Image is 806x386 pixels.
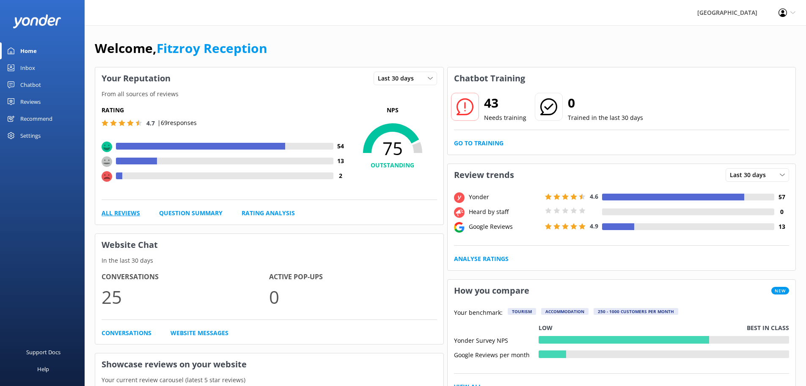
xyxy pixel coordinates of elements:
div: Chatbot [20,76,41,93]
p: From all sources of reviews [95,89,443,99]
a: Conversations [102,328,151,338]
p: NPS [348,106,437,115]
h3: Chatbot Training [448,67,531,89]
a: Question Summary [159,208,223,218]
p: Your benchmark: [454,308,503,318]
span: 4.9 [590,222,598,230]
h1: Welcome, [95,38,267,58]
a: Rating Analysis [242,208,295,218]
h4: 54 [333,142,348,151]
div: Reviews [20,93,41,110]
p: 25 [102,283,269,311]
div: Home [20,42,37,59]
h4: 57 [774,192,789,202]
h4: 13 [774,222,789,231]
span: 4.7 [146,119,155,127]
div: Support Docs [26,344,61,361]
div: Help [37,361,49,378]
h4: OUTSTANDING [348,161,437,170]
p: | 69 responses [157,118,197,128]
img: yonder-white-logo.png [13,14,61,28]
h3: Website Chat [95,234,443,256]
div: Recommend [20,110,52,127]
h2: 0 [568,93,643,113]
a: Fitzroy Reception [157,39,267,57]
div: 250 - 1000 customers per month [594,308,678,315]
div: Yonder Survey NPS [454,336,539,344]
p: 0 [269,283,437,311]
p: Best in class [747,323,789,333]
p: In the last 30 days [95,256,443,265]
p: Low [539,323,553,333]
div: Google Reviews [467,222,543,231]
h4: 13 [333,156,348,166]
span: New [771,287,789,294]
h4: Active Pop-ups [269,272,437,283]
div: Settings [20,127,41,144]
h4: 2 [333,171,348,181]
p: Trained in the last 30 days [568,113,643,122]
div: Yonder [467,192,543,202]
a: All Reviews [102,208,140,218]
p: Your current review carousel (latest 5 star reviews) [95,375,443,385]
a: Analyse Ratings [454,254,509,264]
h3: Your Reputation [95,67,177,89]
h3: How you compare [448,280,536,302]
div: Accommodation [541,308,589,315]
span: Last 30 days [730,170,771,180]
div: Google Reviews per month [454,350,539,358]
a: Go to Training [454,139,503,148]
span: Last 30 days [378,74,419,83]
div: Heard by staff [467,207,543,217]
div: Inbox [20,59,35,76]
h3: Showcase reviews on your website [95,353,443,375]
a: Website Messages [171,328,228,338]
h4: 0 [774,207,789,217]
h2: 43 [484,93,526,113]
div: Tourism [508,308,536,315]
p: Needs training [484,113,526,122]
span: 75 [348,138,437,159]
h3: Review trends [448,164,520,186]
span: 4.6 [590,192,598,200]
h4: Conversations [102,272,269,283]
h5: Rating [102,106,348,115]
